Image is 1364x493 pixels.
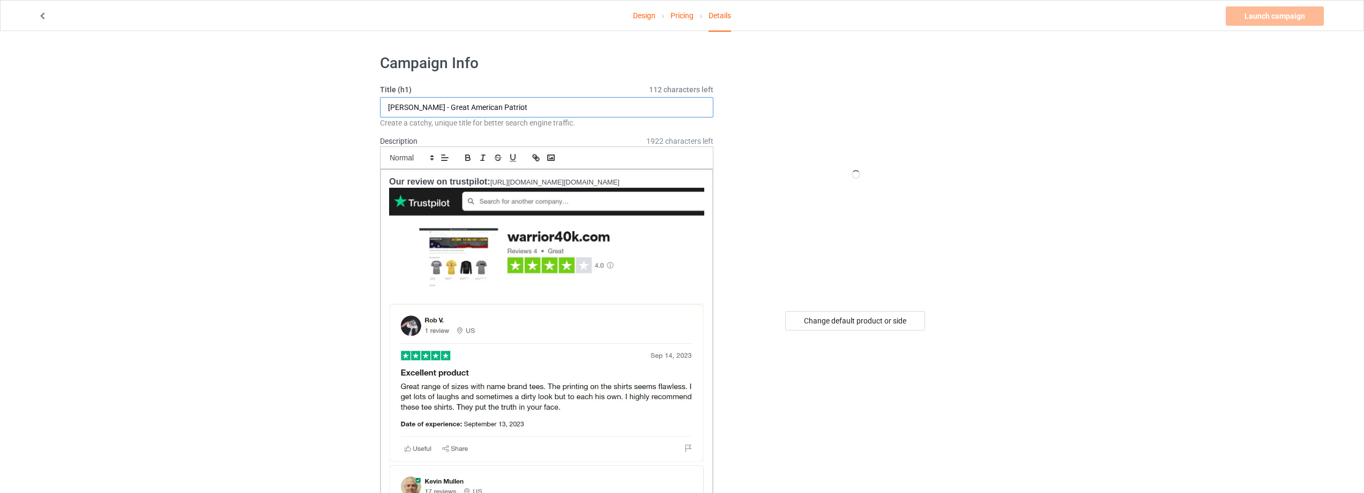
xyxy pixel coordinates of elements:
div: Create a catchy, unique title for better search engine traffic. [380,117,713,128]
span: 112 characters left [649,84,713,95]
p: [URL][DOMAIN_NAME][DOMAIN_NAME] [389,176,704,188]
span: 1922 characters left [646,136,713,146]
h1: Campaign Info [380,54,713,73]
img: Screenshot-19.jpg [389,303,704,462]
strong: Our review on trustpilot: [389,176,490,186]
label: Description [380,137,418,145]
div: Change default product or side [785,311,925,330]
img: Screenshot-18.jpg [389,188,704,300]
div: Details [709,1,731,32]
a: Pricing [670,1,694,31]
a: Design [633,1,655,31]
label: Title (h1) [380,84,713,95]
